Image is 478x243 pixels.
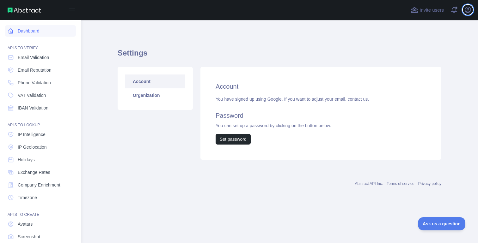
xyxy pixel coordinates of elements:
[420,7,444,14] span: Invite users
[18,221,33,227] span: Avatars
[125,88,185,102] a: Organization
[18,182,60,188] span: Company Enrichment
[347,97,369,102] a: contact us.
[118,48,441,63] h1: Settings
[5,64,76,76] a: Email Reputation
[5,129,76,140] a: IP Intelligence
[387,181,414,186] a: Terms of service
[5,154,76,165] a: Holidays
[5,115,76,127] div: API'S TO LOOKUP
[5,102,76,114] a: IBAN Validation
[125,74,185,88] a: Account
[418,217,465,230] iframe: Toggle Customer Support
[418,181,441,186] a: Privacy policy
[18,67,52,73] span: Email Reputation
[18,105,48,111] span: IBAN Validation
[18,234,40,240] span: Screenshot
[18,194,37,201] span: Timezone
[18,169,50,175] span: Exchange Rates
[216,96,426,145] div: You have signed up using Google. If you want to adjust your email, You can set up a password by c...
[5,204,76,217] div: API'S TO CREATE
[18,92,46,98] span: VAT Validation
[5,25,76,37] a: Dashboard
[18,131,46,138] span: IP Intelligence
[5,192,76,203] a: Timezone
[18,54,49,61] span: Email Validation
[8,8,41,13] img: Abstract API
[5,141,76,153] a: IP Geolocation
[216,82,426,91] h2: Account
[18,144,47,150] span: IP Geolocation
[5,231,76,242] a: Screenshot
[5,167,76,178] a: Exchange Rates
[5,77,76,88] a: Phone Validation
[5,90,76,101] a: VAT Validation
[5,38,76,50] div: API'S TO VERIFY
[216,111,426,120] h2: Password
[355,181,383,186] a: Abstract API Inc.
[216,134,251,145] button: Set password
[5,179,76,191] a: Company Enrichment
[18,80,51,86] span: Phone Validation
[409,5,445,15] button: Invite users
[5,52,76,63] a: Email Validation
[5,218,76,230] a: Avatars
[18,157,35,163] span: Holidays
